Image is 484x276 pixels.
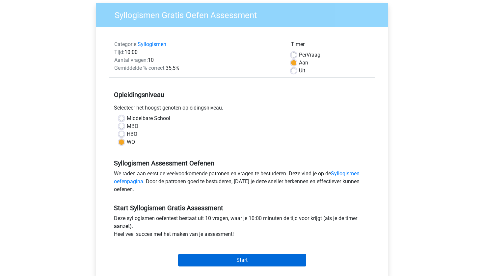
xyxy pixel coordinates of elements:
span: Categorie: [114,41,138,47]
div: We raden aan eerst de veelvoorkomende patronen en vragen te bestuderen. Deze vind je op de . Door... [109,170,375,196]
div: Selecteer het hoogst genoten opleidingsniveau. [109,104,375,114]
div: 10:00 [109,48,286,56]
span: Aantal vragen: [114,57,148,63]
label: Vraag [299,51,320,59]
h3: Syllogismen Gratis Oefen Assessment [107,8,383,20]
span: Tijd: [114,49,124,55]
a: Syllogismen [138,41,166,47]
h5: Syllogismen Assessment Oefenen [114,159,370,167]
div: 10 [109,56,286,64]
label: Aan [299,59,308,67]
div: Deze syllogismen oefentest bestaat uit 10 vragen, waar je 10:00 minuten de tijd voor krijgt (als ... [109,214,375,241]
h5: Start Syllogismen Gratis Assessment [114,204,370,212]
span: Per [299,52,307,58]
label: WO [127,138,135,146]
label: Uit [299,67,305,75]
label: HBO [127,130,137,138]
input: Start [178,254,306,266]
span: Gemiddelde % correct: [114,65,166,71]
label: Middelbare School [127,114,170,122]
div: Timer [291,40,370,51]
label: MBO [127,122,138,130]
h5: Opleidingsniveau [114,88,370,101]
div: 35,5% [109,64,286,72]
